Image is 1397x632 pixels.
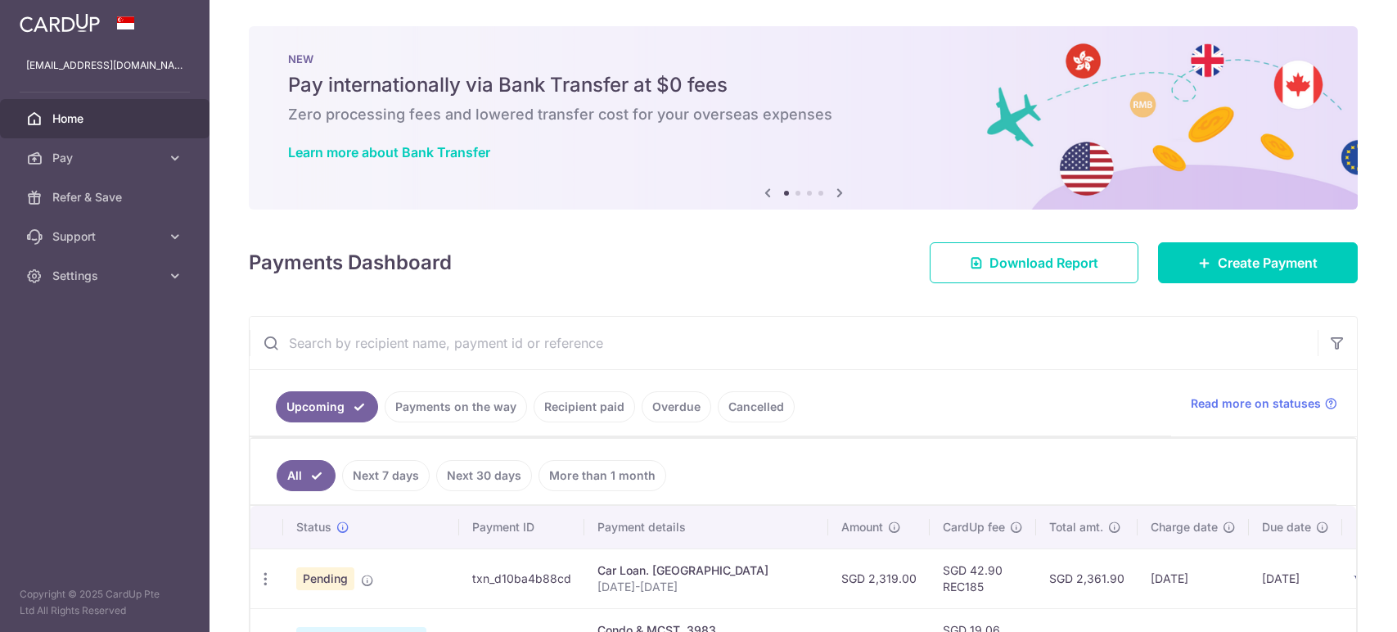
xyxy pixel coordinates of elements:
span: Settings [52,268,160,284]
span: Home [52,111,160,127]
span: Amount [841,519,883,535]
p: [DATE]-[DATE] [597,579,815,595]
a: Next 7 days [342,460,430,491]
span: Total amt. [1049,519,1103,535]
p: [EMAIL_ADDRESS][DOMAIN_NAME] [26,57,183,74]
td: [DATE] [1138,548,1249,608]
span: CardUp fee [943,519,1005,535]
span: Refer & Save [52,189,160,205]
div: Car Loan. [GEOGRAPHIC_DATA] [597,562,815,579]
th: Payment ID [459,506,584,548]
a: Cancelled [718,391,795,422]
a: Upcoming [276,391,378,422]
img: Bank Card [1347,569,1380,589]
h4: Payments Dashboard [249,248,452,278]
a: Overdue [642,391,711,422]
span: Create Payment [1218,253,1318,273]
a: Next 30 days [436,460,532,491]
span: Pending [296,567,354,590]
span: Charge date [1151,519,1218,535]
a: Payments on the way [385,391,527,422]
h5: Pay internationally via Bank Transfer at $0 fees [288,72,1318,98]
a: Create Payment [1158,242,1358,283]
td: SGD 2,319.00 [828,548,930,608]
a: Download Report [930,242,1138,283]
a: Read more on statuses [1191,395,1337,412]
h6: Zero processing fees and lowered transfer cost for your overseas expenses [288,105,1318,124]
input: Search by recipient name, payment id or reference [250,317,1318,369]
td: SGD 42.90 REC185 [930,548,1036,608]
img: CardUp [20,13,100,33]
span: Due date [1262,519,1311,535]
a: All [277,460,336,491]
a: Learn more about Bank Transfer [288,144,490,160]
th: Payment details [584,506,828,548]
td: [DATE] [1249,548,1342,608]
span: Download Report [989,253,1098,273]
span: Support [52,228,160,245]
span: Status [296,519,331,535]
span: Read more on statuses [1191,395,1321,412]
a: Recipient paid [534,391,635,422]
img: Bank transfer banner [249,26,1358,210]
p: NEW [288,52,1318,65]
a: More than 1 month [539,460,666,491]
iframe: Opens a widget where you can find more information [1292,583,1381,624]
span: Pay [52,150,160,166]
td: txn_d10ba4b88cd [459,548,584,608]
td: SGD 2,361.90 [1036,548,1138,608]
